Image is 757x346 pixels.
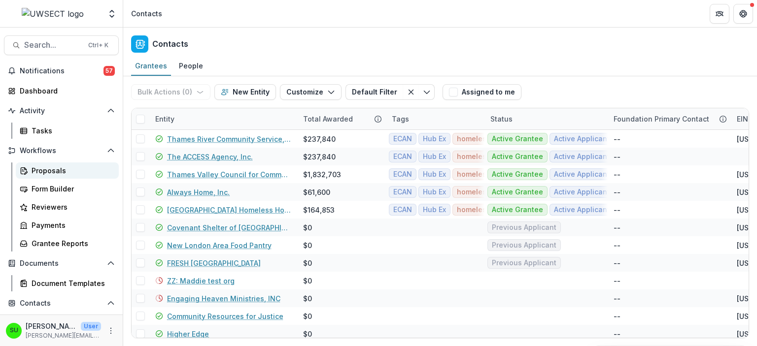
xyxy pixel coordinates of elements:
div: -- [614,222,620,233]
div: $0 [303,276,312,286]
a: Form Builder [16,181,119,197]
div: Status [484,108,608,129]
a: Community Resources for Justice [167,311,283,321]
h2: Contacts [152,39,188,49]
div: Entity [149,108,297,129]
span: homelessness prevention [457,153,547,161]
span: Previous Applicant [492,241,556,250]
p: [PERSON_NAME] [26,321,77,331]
div: $237,840 [303,152,336,162]
button: Open Activity [4,103,119,119]
div: -- [614,311,620,321]
div: $0 [303,240,312,251]
span: Hub Ex [423,153,446,161]
span: ECAN [393,153,412,161]
span: Active Grantee [492,206,543,214]
span: Workflows [20,147,103,155]
div: $0 [303,222,312,233]
span: ECAN [393,206,412,214]
div: Foundation Primary Contact [608,108,731,129]
button: Bulk Actions (0) [131,84,210,100]
div: $0 [303,311,312,321]
button: Default Filter [345,84,403,100]
div: -- [614,134,620,144]
a: Always Home, Inc. [167,187,230,197]
div: -- [614,169,620,180]
div: Document Templates [32,278,111,288]
span: Active Applicant [554,135,610,143]
span: Active Grantee [492,153,543,161]
div: Grantee Reports [32,238,111,249]
span: Contacts [20,299,103,308]
div: Payments [32,220,111,230]
a: Thames Valley Council for Community Action [167,169,291,180]
div: -- [614,152,620,162]
span: Hub Ex [423,188,446,196]
div: Total Awarded [297,114,359,124]
div: $0 [303,329,312,339]
div: -- [614,276,620,286]
div: $1,832,703 [303,169,341,180]
button: Open Workflows [4,143,119,158]
div: -- [614,187,620,197]
span: Active Grantee [492,188,543,196]
div: Total Awarded [297,108,386,129]
button: More [105,325,117,337]
div: -- [614,258,620,268]
span: Documents [20,259,103,268]
a: ZZ: Maddie test org [167,276,235,286]
span: homelessness prevention [457,188,547,196]
a: Reviewers [16,199,119,215]
div: EIN [731,114,754,124]
span: Activity [20,107,103,115]
a: Covenant Shelter of [GEOGRAPHIC_DATA] [167,222,291,233]
button: New Entity [214,84,276,100]
span: homelessness prevention [457,135,547,143]
a: Higher Edge [167,329,209,339]
a: Grantee Reports [16,235,119,252]
div: Dashboard [20,86,111,96]
button: Assigned to me [443,84,521,100]
div: $0 [303,293,312,304]
button: Partners [710,4,729,24]
div: Reviewers [32,202,111,212]
a: Engaging Heaven Ministries, INC [167,293,280,304]
span: Active Applicant [554,206,610,214]
div: -- [614,329,620,339]
button: Get Help [733,4,753,24]
button: Toggle menu [419,84,435,100]
p: [PERSON_NAME][EMAIL_ADDRESS][PERSON_NAME][DOMAIN_NAME] [26,331,101,340]
span: Previous Applicant [492,259,556,267]
span: Previous Applicant [492,223,556,232]
span: Notifications [20,67,103,75]
div: Ctrl + K [86,40,110,51]
span: Active Grantee [492,135,543,143]
span: ECAN [393,170,412,179]
span: Active Applicant [554,188,610,196]
button: Customize [280,84,342,100]
div: Grantees [131,59,171,73]
a: Proposals [16,162,119,179]
div: Tags [386,108,484,129]
span: homelessness prevention [457,170,547,179]
span: Active Applicant [554,170,610,179]
a: Thames River Community Service, Inc. [167,134,291,144]
span: 57 [103,66,115,76]
span: Search... [24,40,82,50]
div: Proposals [32,165,111,176]
div: Foundation Primary Contact [608,114,715,124]
a: [GEOGRAPHIC_DATA] Homeless Hospitality Center [167,205,291,215]
div: $0 [303,258,312,268]
div: $61,600 [303,187,330,197]
img: UWSECT logo [22,8,84,20]
button: Notifications57 [4,63,119,79]
span: Hub Ex [423,135,446,143]
div: -- [614,293,620,304]
div: Tasks [32,126,111,136]
div: -- [614,240,620,251]
span: homelessness prevention [457,206,547,214]
div: Entity [149,114,180,124]
a: The ACCESS Agency, Inc. [167,152,253,162]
